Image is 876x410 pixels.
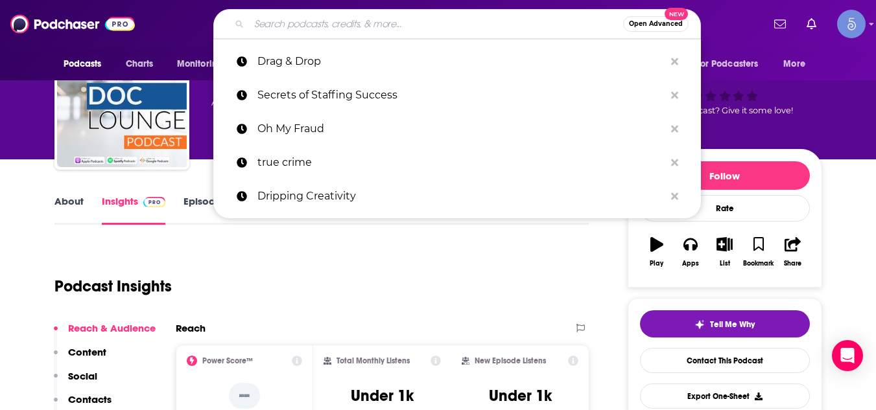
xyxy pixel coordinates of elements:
h2: Reach [176,322,206,334]
div: Bookmark [743,260,774,268]
button: Export One-Sheet [640,383,810,409]
span: New [665,8,688,20]
span: Tell Me Why [710,319,755,330]
img: tell me why sparkle [694,319,705,330]
a: InsightsPodchaser Pro [102,195,166,225]
button: Content [54,346,106,370]
p: Secrets of Staffing Success [257,78,665,112]
h2: New Episode Listens [475,356,546,365]
span: Podcasts [64,55,102,73]
span: Charts [126,55,154,73]
a: Contact This Podcast [640,348,810,373]
h1: Podcast Insights [54,277,172,296]
img: The Doc Lounge Podcast [57,38,187,167]
div: Apps [682,260,699,268]
h3: Under 1k [489,386,552,405]
input: Search podcasts, credits, & more... [249,14,623,34]
p: -- [229,383,260,409]
span: Good podcast? Give it some love! [657,106,793,115]
button: open menu [774,52,822,76]
div: List [720,260,730,268]
span: Logged in as Spiral5-G1 [837,10,866,38]
a: Dripping Creativity [213,179,701,213]
a: Show notifications dropdown [801,13,822,35]
div: Rate [640,195,810,222]
p: Reach & Audience [68,322,156,334]
a: Oh My Fraud [213,112,701,146]
a: Episodes218 [183,195,247,225]
span: More [783,55,805,73]
a: Show notifications dropdown [769,13,791,35]
h2: Total Monthly Listens [337,356,410,365]
a: Secrets of Staffing Success [213,78,701,112]
button: Bookmark [742,229,775,275]
div: Good podcast? Give it some love! [628,47,822,127]
div: A podcast [211,95,408,110]
img: Podchaser Pro [143,197,166,207]
button: Follow [640,161,810,190]
button: Reach & Audience [54,322,156,346]
img: User Profile [837,10,866,38]
p: Oh My Fraud [257,112,665,146]
a: Charts [117,52,161,76]
p: Social [68,370,97,382]
p: Drag & Drop [257,45,665,78]
button: Show profile menu [837,10,866,38]
h2: Power Score™ [202,356,253,365]
button: tell me why sparkleTell Me Why [640,310,810,337]
div: Open Intercom Messenger [832,340,863,371]
img: Podchaser - Follow, Share and Rate Podcasts [10,12,135,36]
button: Apps [674,229,707,275]
button: open menu [168,52,240,76]
p: Contacts [68,393,112,405]
div: Search podcasts, credits, & more... [213,9,701,39]
p: Content [68,346,106,358]
span: Open Advanced [629,21,683,27]
button: Social [54,370,97,394]
a: Drag & Drop [213,45,701,78]
button: open menu [688,52,777,76]
button: Open AdvancedNew [623,16,689,32]
a: true crime [213,146,701,179]
p: Dripping Creativity [257,179,665,213]
button: Share [775,229,809,275]
h3: Under 1k [351,386,414,405]
button: open menu [54,52,119,76]
div: Share [784,260,801,268]
button: List [707,229,741,275]
p: true crime [257,146,665,179]
button: Play [640,229,674,275]
span: For Podcasters [696,55,759,73]
a: About [54,195,84,225]
div: Play [650,260,663,268]
span: Monitoring [177,55,223,73]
